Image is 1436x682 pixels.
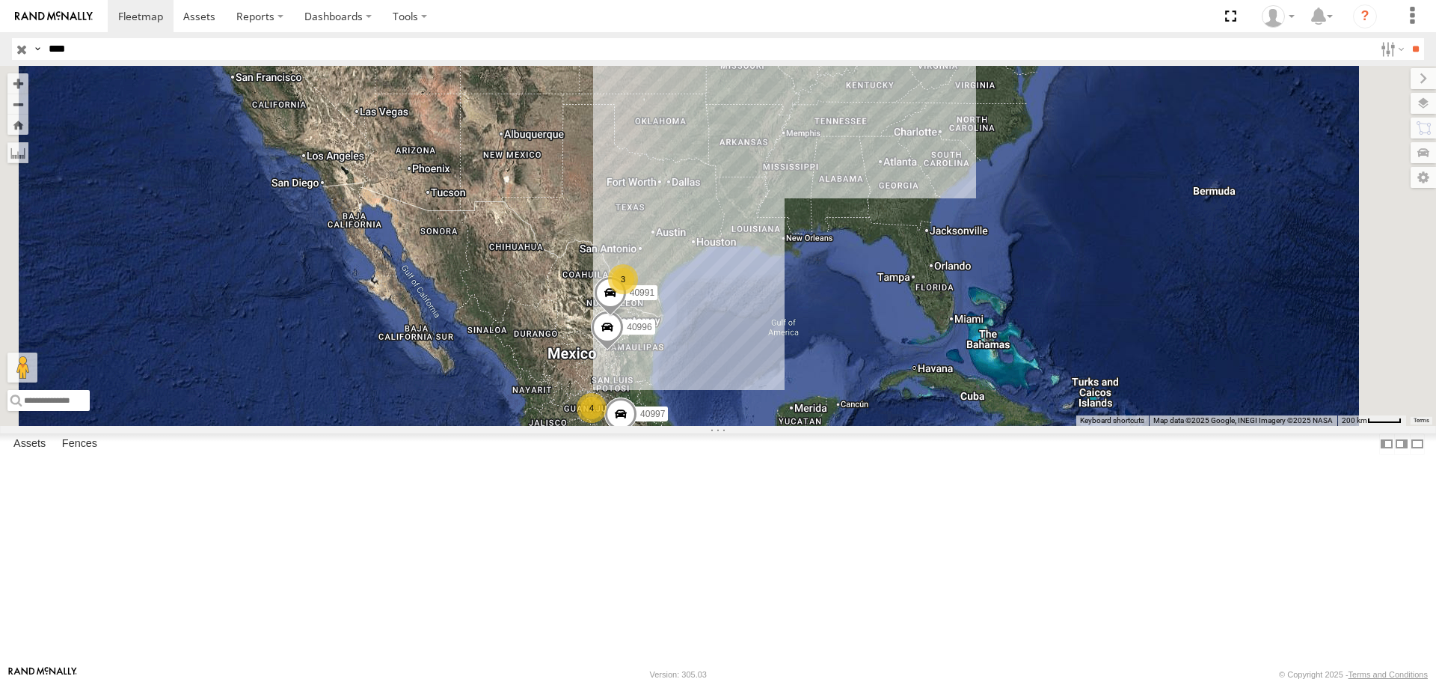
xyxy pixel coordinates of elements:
[8,667,77,682] a: Visit our Website
[7,94,28,115] button: Zoom out
[1279,670,1428,679] div: © Copyright 2025 -
[15,11,93,22] img: rand-logo.svg
[1353,4,1377,28] i: ?
[630,288,654,299] span: 40991
[1337,415,1406,426] button: Map Scale: 200 km per 42 pixels
[577,393,607,423] div: 4
[6,434,53,455] label: Assets
[1153,416,1333,424] span: Map data ©2025 Google, INEGI Imagery ©2025 NASA
[627,323,651,333] span: 40996
[1394,433,1409,455] label: Dock Summary Table to the Right
[1342,416,1367,424] span: 200 km
[55,434,105,455] label: Fences
[1348,670,1428,679] a: Terms and Conditions
[1375,38,1407,60] label: Search Filter Options
[1256,5,1300,28] div: Aurora Salinas
[1414,417,1429,423] a: Terms
[650,670,707,679] div: Version: 305.03
[1411,167,1436,188] label: Map Settings
[1379,433,1394,455] label: Dock Summary Table to the Left
[7,115,28,135] button: Zoom Home
[1410,433,1425,455] label: Hide Summary Table
[640,409,665,420] span: 40997
[7,353,37,383] button: Drag Pegman onto the map to open Street View
[31,38,43,60] label: Search Query
[1080,415,1144,426] button: Keyboard shortcuts
[608,264,638,294] div: 3
[7,73,28,94] button: Zoom in
[7,142,28,163] label: Measure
